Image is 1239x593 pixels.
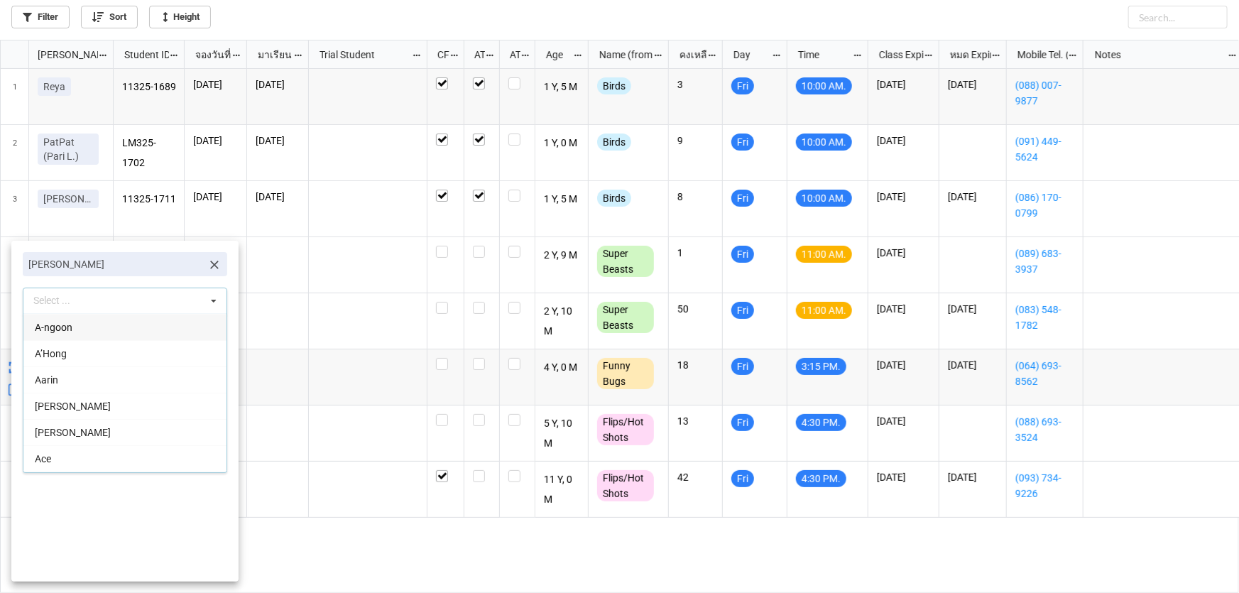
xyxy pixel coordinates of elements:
[35,427,111,438] span: [PERSON_NAME]
[35,322,72,333] span: A-ngoon
[35,348,67,359] span: A’Hong
[35,453,51,464] span: Ace
[35,401,111,412] span: [PERSON_NAME]
[35,374,58,386] span: Aarin
[28,257,202,271] p: [PERSON_NAME]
